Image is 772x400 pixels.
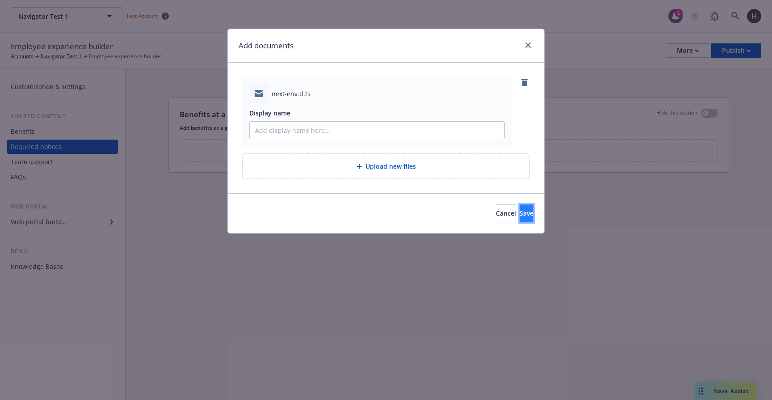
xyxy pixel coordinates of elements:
a: close [523,40,533,51]
span: Display name [249,109,290,117]
span: Upload new files [365,162,416,171]
h1: Add documents [239,40,294,51]
a: remove [519,77,530,88]
div: Upload new files [242,153,530,179]
span: Save [520,209,533,217]
input: Add display name here... [250,122,504,139]
span: Cancel [496,209,516,217]
button: Cancel [496,204,516,222]
span: next-env.d.ts [272,89,310,98]
button: Save [520,204,533,222]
